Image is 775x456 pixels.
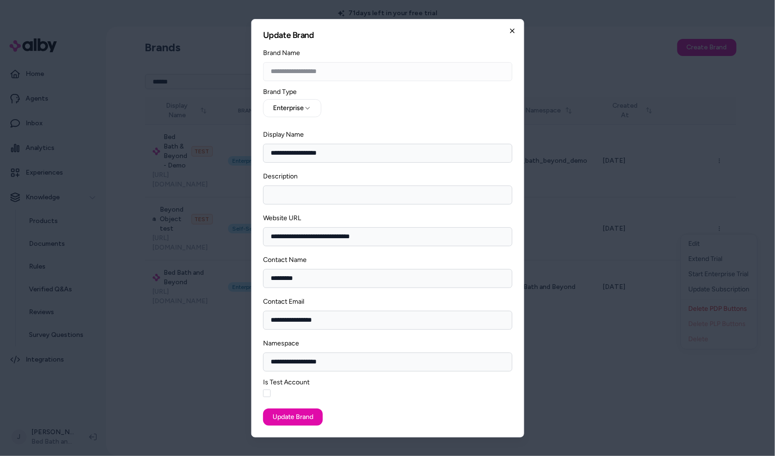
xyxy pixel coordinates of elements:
[263,298,304,306] label: Contact Email
[263,31,512,39] h2: Update Brand
[263,409,323,426] button: Update Brand
[263,339,299,347] label: Namespace
[263,89,512,95] label: Brand Type
[263,99,321,117] button: Enterprise
[263,130,304,139] label: Display Name
[263,172,298,180] label: Description
[263,214,301,222] label: Website URL
[263,49,300,57] label: Brand Name
[263,256,307,264] label: Contact Name
[263,379,512,386] label: Is Test Account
